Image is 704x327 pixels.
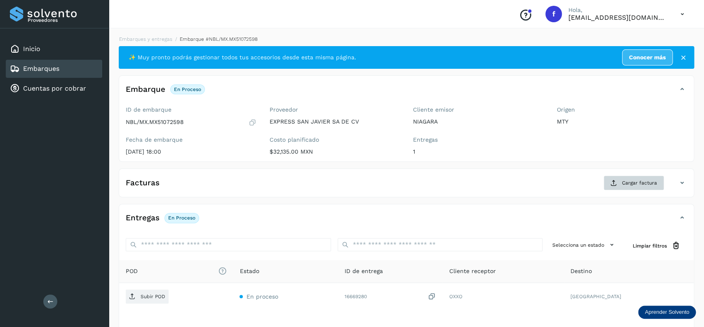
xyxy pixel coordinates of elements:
[626,238,687,253] button: Limpiar filtros
[413,118,544,125] p: NIAGARA
[119,175,694,197] div: FacturasCargar factura
[638,306,696,319] div: Aprender Solvento
[633,242,667,250] span: Limpiar filtros
[549,238,620,252] button: Selecciona un estado
[622,49,673,65] a: Conocer más
[564,283,694,310] td: [GEOGRAPHIC_DATA]
[126,136,256,143] label: Fecha de embarque
[180,36,258,42] span: Embarque #NBL/MX.MX51072598
[126,85,165,94] h4: Embarque
[141,294,165,299] p: Subir POD
[413,148,544,155] p: 1
[126,148,256,155] p: [DATE] 18:00
[174,86,201,92] p: En proceso
[270,136,400,143] label: Costo planificado
[413,106,544,113] label: Cliente emisor
[603,175,664,190] button: Cargar factura
[126,106,256,113] label: ID de embarque
[126,119,184,126] p: NBL/MX.MX51072598
[344,267,383,276] span: ID de entrega
[413,136,544,143] label: Entregas
[119,82,694,103] div: EmbarqueEn proceso
[126,213,160,223] h4: Entregas
[126,267,226,276] span: POD
[270,106,400,113] label: Proveedor
[119,35,694,43] nav: breadcrumb
[23,84,86,92] a: Cuentas por cobrar
[168,215,195,221] p: En proceso
[239,267,259,276] span: Estado
[270,148,400,155] p: $32,135.00 MXN
[449,267,495,276] span: Cliente receptor
[442,283,564,310] td: OXXO
[557,106,688,113] label: Origen
[129,53,356,62] span: ✨ Muy pronto podrás gestionar todos tus accesorios desde esta misma página.
[6,60,102,78] div: Embarques
[570,267,592,276] span: Destino
[645,309,689,315] p: Aprender Solvento
[622,179,657,187] span: Cargar factura
[6,79,102,98] div: Cuentas por cobrar
[28,17,99,23] p: Proveedores
[119,211,694,231] div: EntregasEn proceso
[126,178,160,188] h4: Facturas
[344,292,436,301] div: 16669280
[270,118,400,125] p: EXPRESS SAN JAVIER SA DE CV
[119,36,172,42] a: Embarques y entregas
[126,290,169,304] button: Subir POD
[568,14,667,21] p: facturacion@expresssanjavier.com
[246,293,278,300] span: En proceso
[6,40,102,58] div: Inicio
[557,118,688,125] p: MTY
[23,45,40,53] a: Inicio
[568,7,667,14] p: Hola,
[23,65,59,72] a: Embarques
